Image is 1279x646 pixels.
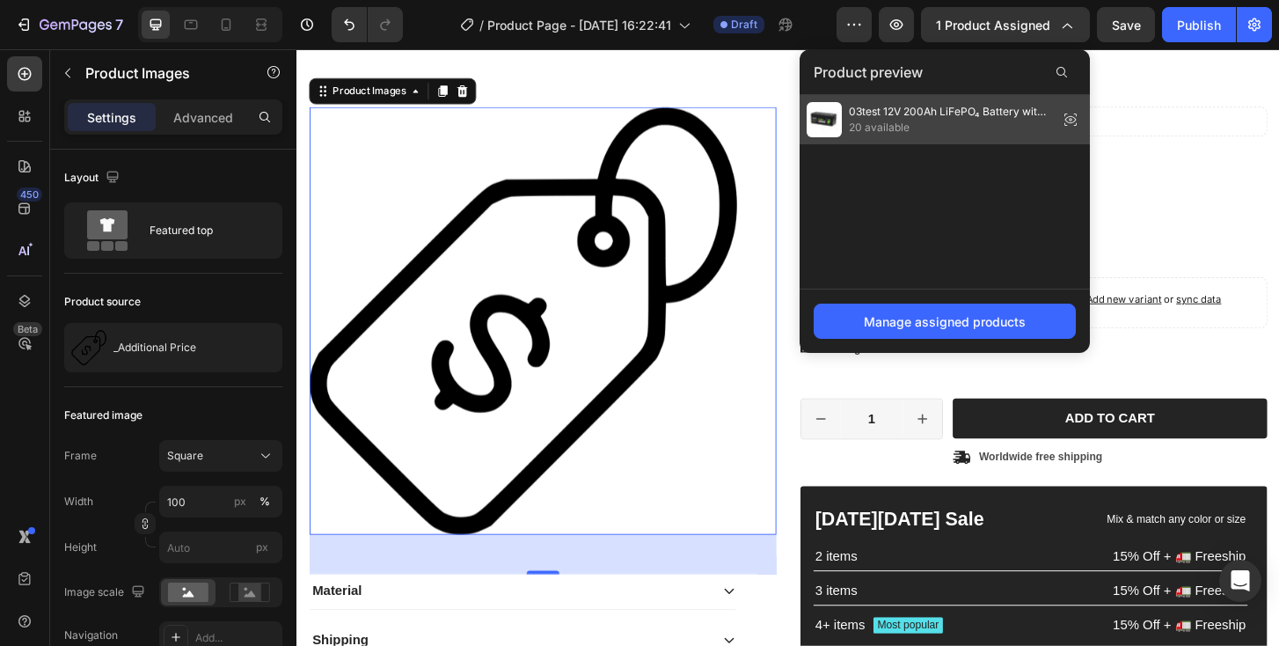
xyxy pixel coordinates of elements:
[651,376,693,418] button: increment
[624,612,690,627] p: Most popular
[793,536,1020,554] p: 15% Off + 🚛 Freeship
[1219,560,1261,602] div: Open Intercom Messenger
[254,491,275,512] button: px
[332,7,403,42] div: Undo/Redo
[1112,18,1141,33] span: Save
[195,630,278,646] div: Add...
[793,610,1020,628] p: 15% Off + 🚛 Freeship
[584,376,651,418] input: quantity
[159,486,282,518] input: px%
[7,7,131,42] button: 7
[731,17,757,33] span: Draft
[64,494,93,510] label: Width
[1097,7,1155,42] button: Save
[588,260,993,277] p: Setup options like colors, sizes with product variant.
[849,104,1051,120] span: 03test 12V 200Ah LiFePO₄ Battery with Self-Heating – For Off-grid & Cold-climate Power（copy）（副本）
[296,49,1279,646] iframe: Design area
[825,387,922,406] div: Add to cart
[807,102,842,137] img: preview-img
[793,498,1020,513] p: Mix & match any color or size
[631,151,756,166] p: 2,500+ Verified Reviews!
[705,375,1042,418] button: Add to cart
[85,62,235,84] p: Product Images
[487,16,671,34] span: Product Page - [DATE] 16:22:41
[620,202,704,212] p: No compare price
[936,16,1050,34] span: 1 product assigned
[64,540,97,555] label: Height
[945,261,993,275] span: sync data
[763,70,822,85] p: No discount
[71,330,106,365] img: product feature img
[541,97,1042,146] h1: _Additional Price
[173,108,233,127] p: Advanced
[87,108,136,127] p: Settings
[259,494,270,510] div: %
[17,626,77,644] p: Shipping
[113,341,196,354] p: _Additional Price
[234,494,246,510] div: px
[1177,16,1221,34] div: Publish
[256,540,268,554] span: px
[557,573,783,591] p: 3 items
[557,610,610,628] p: 4+ items
[541,189,606,224] div: €1,00
[557,492,783,518] p: [DATE][DATE] Sale
[814,62,923,83] span: Product preview
[848,261,929,275] span: Add new variant
[64,448,97,464] label: Frame
[864,312,1026,331] div: Manage assigned products
[64,628,118,643] div: Navigation
[64,166,123,190] div: Layout
[17,187,42,202] div: 450
[1162,7,1236,42] button: Publish
[64,581,149,605] div: Image scale
[64,294,141,310] div: Product source
[542,376,584,418] button: decrement
[573,314,629,329] p: Size guide
[557,536,783,554] p: 2 items
[230,491,251,512] button: %
[921,7,1090,42] button: 1 product assigned
[849,120,1051,136] span: 20 available
[159,440,282,472] button: Square
[115,14,123,35] p: 7
[929,261,993,275] span: or
[13,322,42,336] div: Beta
[167,448,203,464] span: Square
[150,210,257,251] div: Featured top
[733,431,866,446] p: Worldwide free shipping
[159,532,282,563] input: px
[64,407,143,423] div: Featured image
[814,304,1076,339] button: Manage assigned products
[793,573,1020,591] p: 15% Off + 🚛 Freeship
[479,16,484,34] span: /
